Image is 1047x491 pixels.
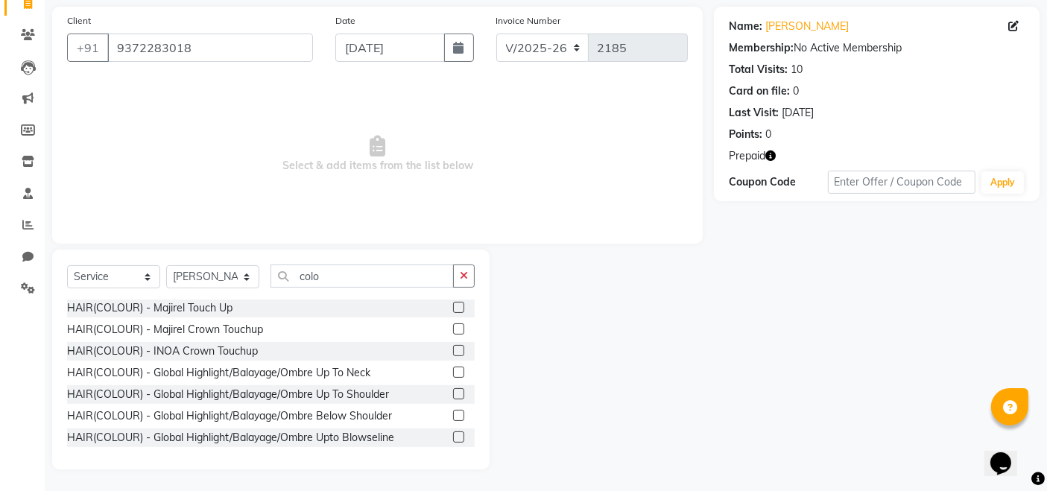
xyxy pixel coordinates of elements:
[67,300,233,316] div: HAIR(COLOUR) - Majirel Touch Up
[984,431,1032,476] iframe: chat widget
[729,105,779,121] div: Last Visit:
[271,264,454,288] input: Search or Scan
[67,14,91,28] label: Client
[782,105,814,121] div: [DATE]
[729,127,762,142] div: Points:
[729,19,762,34] div: Name:
[67,387,389,402] div: HAIR(COLOUR) - Global Highlight/Balayage/Ombre Up To Shoulder
[67,322,263,338] div: HAIR(COLOUR) - Majirel Crown Touchup
[981,171,1024,194] button: Apply
[67,34,109,62] button: +91
[729,174,827,190] div: Coupon Code
[793,83,799,99] div: 0
[107,34,313,62] input: Search by Name/Mobile/Email/Code
[67,80,688,229] span: Select & add items from the list below
[729,148,765,164] span: Prepaid
[67,408,392,424] div: HAIR(COLOUR) - Global Highlight/Balayage/Ombre Below Shoulder
[729,40,794,56] div: Membership:
[67,365,370,381] div: HAIR(COLOUR) - Global Highlight/Balayage/Ombre Up To Neck
[729,62,788,77] div: Total Visits:
[765,127,771,142] div: 0
[828,171,975,194] input: Enter Offer / Coupon Code
[335,14,355,28] label: Date
[765,19,849,34] a: [PERSON_NAME]
[67,430,394,446] div: HAIR(COLOUR) - Global Highlight/Balayage/Ombre Upto Blowseline
[729,40,1025,56] div: No Active Membership
[791,62,803,77] div: 10
[496,14,561,28] label: Invoice Number
[729,83,790,99] div: Card on file:
[67,343,258,359] div: HAIR(COLOUR) - INOA Crown Touchup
